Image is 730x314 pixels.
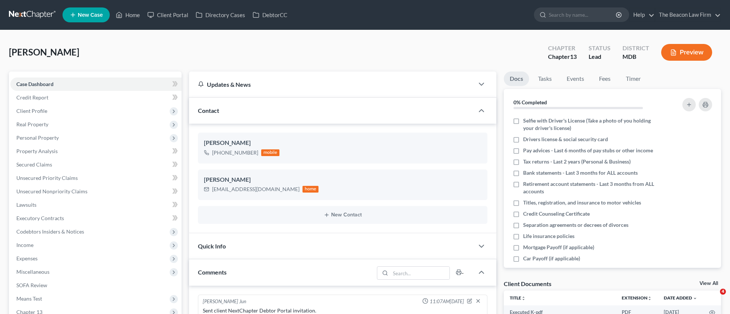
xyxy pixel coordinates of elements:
[16,282,47,288] span: SOFA Review
[523,117,660,132] span: Selfie with Driver's License (Take a photo of you holding your driver's license)
[212,185,300,193] div: [EMAIL_ADDRESS][DOMAIN_NAME]
[249,8,291,22] a: DebtorCC
[78,12,103,18] span: New Case
[204,212,481,218] button: New Contact
[699,281,718,286] a: View All
[630,8,654,22] a: Help
[16,148,58,154] span: Property Analysis
[10,212,182,225] a: Executory Contracts
[9,47,79,57] span: [PERSON_NAME]
[523,210,590,218] span: Credit Counseling Certificate
[523,232,574,240] span: Life insurance policies
[504,72,529,86] a: Docs
[10,171,182,185] a: Unsecured Priority Claims
[16,202,36,208] span: Lawsuits
[523,244,594,251] span: Mortgage Payoff (if applicable)
[561,72,590,86] a: Events
[430,298,464,305] span: 11:07AM[DATE]
[10,185,182,198] a: Unsecured Nonpriority Claims
[510,295,526,301] a: Titleunfold_more
[647,296,652,301] i: unfold_more
[10,91,182,104] a: Credit Report
[10,279,182,292] a: SOFA Review
[112,8,144,22] a: Home
[204,175,481,184] div: [PERSON_NAME]
[390,267,449,279] input: Search...
[16,269,49,275] span: Miscellaneous
[521,296,526,301] i: unfold_more
[198,80,465,88] div: Updates & News
[523,199,641,206] span: Titles, registration, and insurance to motor vehicles
[16,108,47,114] span: Client Profile
[16,81,54,87] span: Case Dashboard
[144,8,192,22] a: Client Portal
[523,169,638,177] span: Bank statements - Last 3 months for ALL accounts
[693,296,697,301] i: expand_more
[720,289,726,295] span: 4
[548,53,577,61] div: Chapter
[16,175,78,181] span: Unsecured Priority Claims
[16,161,52,168] span: Secured Claims
[16,295,42,302] span: Means Test
[16,121,48,127] span: Real Property
[622,295,652,301] a: Extensionunfold_more
[532,72,558,86] a: Tasks
[16,188,87,194] span: Unsecured Nonpriority Claims
[548,44,577,53] div: Chapter
[593,72,617,86] a: Fees
[198,269,227,276] span: Comments
[513,99,547,105] strong: 0% Completed
[661,44,712,61] button: Preview
[664,295,697,301] a: Date Added expand_more
[622,44,649,53] div: District
[589,53,611,61] div: Lead
[198,107,219,114] span: Contact
[523,136,608,143] span: Drivers license & social security card
[10,158,182,171] a: Secured Claims
[570,53,577,60] span: 13
[203,298,246,305] div: [PERSON_NAME] Jun
[523,147,653,154] span: Pay advices - Last 6 months of pay stubs or other income
[16,94,48,101] span: Credit Report
[16,255,38,261] span: Expenses
[655,8,721,22] a: The Beacon Law Firm
[16,228,84,235] span: Codebtors Insiders & Notices
[16,242,33,248] span: Income
[302,186,319,193] div: home
[523,221,628,229] span: Separation agreements or decrees of divorces
[192,8,249,22] a: Directory Cases
[523,255,580,262] span: Car Payoff (if applicable)
[589,44,611,53] div: Status
[622,53,649,61] div: MDB
[504,280,551,288] div: Client Documents
[198,242,226,250] span: Quick Info
[523,158,631,165] span: Tax returns - Last 2 years (Personal & Business)
[10,198,182,212] a: Lawsuits
[261,149,280,156] div: mobile
[620,72,647,86] a: Timer
[549,8,617,22] input: Search by name...
[16,134,59,141] span: Personal Property
[523,180,660,195] span: Retirement account statements - Last 3 months from ALL accounts
[204,139,481,148] div: [PERSON_NAME]
[10,77,182,91] a: Case Dashboard
[10,145,182,158] a: Property Analysis
[705,289,723,307] iframe: Intercom live chat
[212,149,258,156] div: [PHONE_NUMBER]
[16,215,64,221] span: Executory Contracts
